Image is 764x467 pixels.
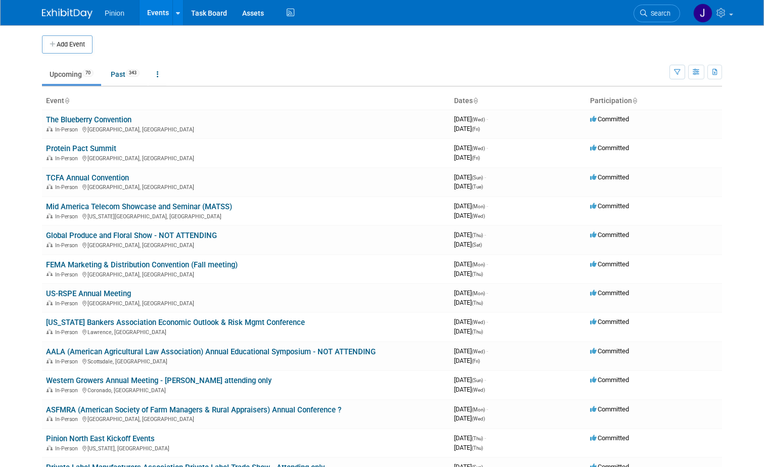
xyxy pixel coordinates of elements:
span: [DATE] [454,182,483,190]
span: Committed [590,202,629,210]
span: (Thu) [472,329,483,335]
span: (Wed) [472,146,485,151]
span: In-Person [55,387,81,394]
span: - [486,260,488,268]
span: (Sat) [472,242,482,248]
span: 343 [126,69,140,77]
th: Dates [450,92,586,110]
span: (Thu) [472,436,483,441]
div: [GEOGRAPHIC_DATA], [GEOGRAPHIC_DATA] [46,299,446,307]
span: Committed [590,260,629,268]
span: In-Person [55,155,81,162]
a: Pinion North East Kickoff Events [46,434,155,443]
span: In-Person [55,213,81,220]
span: [DATE] [454,212,485,219]
span: (Wed) [472,416,485,422]
img: In-Person Event [47,213,53,218]
div: Scottsdale, [GEOGRAPHIC_DATA] [46,357,446,365]
img: ExhibitDay [42,9,93,19]
span: In-Person [55,300,81,307]
img: In-Person Event [47,329,53,334]
span: - [486,144,488,152]
span: (Wed) [472,349,485,354]
span: (Mon) [472,407,485,412]
span: Committed [590,115,629,123]
span: [DATE] [454,347,488,355]
span: Committed [590,347,629,355]
img: Jennifer Plumisto [693,4,712,23]
span: [DATE] [454,289,488,297]
span: In-Person [55,445,81,452]
span: [DATE] [454,386,485,393]
img: In-Person Event [47,126,53,131]
img: In-Person Event [47,242,53,247]
span: [DATE] [454,405,488,413]
th: Event [42,92,450,110]
span: (Fri) [472,358,480,364]
span: (Mon) [472,262,485,267]
img: In-Person Event [47,155,53,160]
a: Global Produce and Floral Show - NOT ATTENDING [46,231,217,240]
span: [DATE] [454,270,483,277]
span: (Sun) [472,378,483,383]
a: ASFMRA (American Society of Farm Managers & Rural Appraisers) Annual Conference ? [46,405,341,414]
a: The Blueberry Convention [46,115,131,124]
span: (Thu) [472,232,483,238]
span: - [486,289,488,297]
span: (Mon) [472,204,485,209]
a: FEMA Marketing & Distribution Convention (Fall meeting) [46,260,238,269]
a: Mid America Telecom Showcase and Seminar (MATSS) [46,202,232,211]
div: [GEOGRAPHIC_DATA], [GEOGRAPHIC_DATA] [46,182,446,191]
span: (Wed) [472,117,485,122]
span: (Wed) [472,319,485,325]
span: [DATE] [454,115,488,123]
span: (Thu) [472,300,483,306]
span: In-Person [55,358,81,365]
img: In-Person Event [47,184,53,189]
a: [US_STATE] Bankers Association Economic Outlook & Risk Mgmt Conference [46,318,305,327]
span: In-Person [55,184,81,191]
span: Committed [590,434,629,442]
img: In-Person Event [47,416,53,421]
div: [GEOGRAPHIC_DATA], [GEOGRAPHIC_DATA] [46,414,446,423]
img: In-Person Event [47,358,53,363]
a: Sort by Event Name [64,97,69,105]
a: TCFA Annual Convention [46,173,129,182]
span: - [486,347,488,355]
span: In-Person [55,271,81,278]
span: Committed [590,144,629,152]
span: In-Person [55,242,81,249]
a: Search [634,5,680,22]
span: [DATE] [454,202,488,210]
span: (Mon) [472,291,485,296]
span: Committed [590,231,629,239]
a: AALA (American Agricultural Law Association) Annual Educational Symposium - NOT ATTENDING [46,347,376,356]
span: - [484,376,486,384]
span: In-Person [55,416,81,423]
span: Committed [590,405,629,413]
span: [DATE] [454,260,488,268]
span: [DATE] [454,357,480,364]
span: - [484,434,486,442]
button: Add Event [42,35,93,54]
span: Committed [590,318,629,325]
div: [GEOGRAPHIC_DATA], [GEOGRAPHIC_DATA] [46,154,446,162]
span: (Fri) [472,126,480,132]
span: [DATE] [454,414,485,422]
span: Pinion [105,9,124,17]
span: - [486,318,488,325]
span: [DATE] [454,328,483,335]
span: [DATE] [454,241,482,248]
span: Search [647,10,670,17]
span: [DATE] [454,318,488,325]
span: (Wed) [472,387,485,393]
div: [GEOGRAPHIC_DATA], [GEOGRAPHIC_DATA] [46,270,446,278]
div: Lawrence, [GEOGRAPHIC_DATA] [46,328,446,336]
a: US-RSPE Annual Meeting [46,289,131,298]
span: 70 [82,69,94,77]
a: Western Growers Annual Meeting - [PERSON_NAME] attending only [46,376,272,385]
span: [DATE] [454,434,486,442]
span: Committed [590,289,629,297]
span: - [486,202,488,210]
span: (Wed) [472,213,485,219]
